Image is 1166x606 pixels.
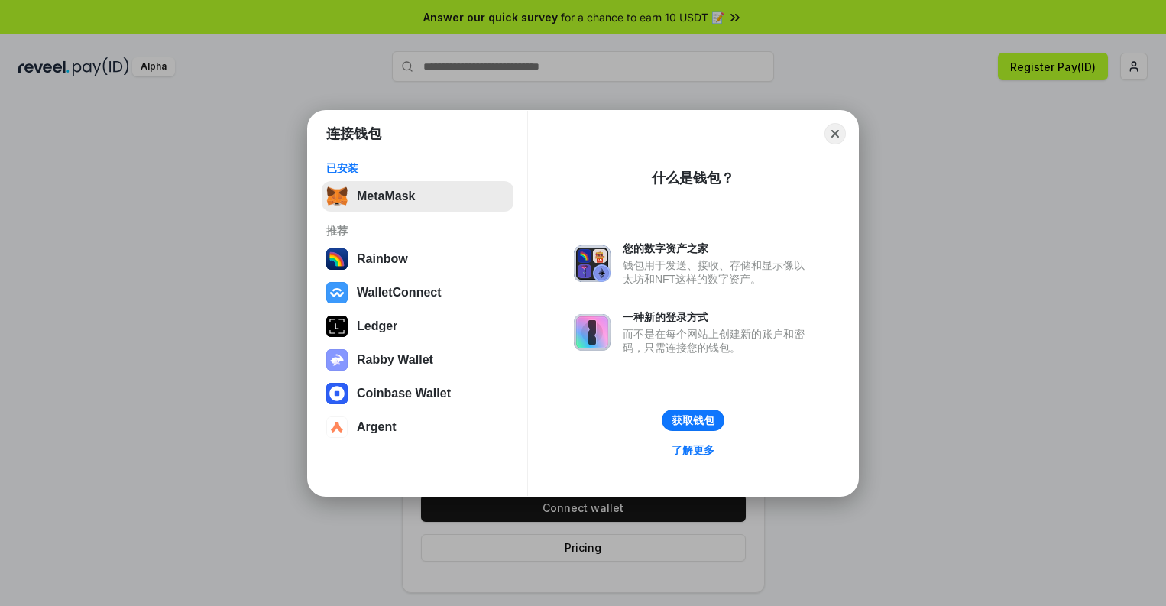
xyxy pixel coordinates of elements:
img: svg+xml,%3Csvg%20fill%3D%22none%22%20height%3D%2233%22%20viewBox%3D%220%200%2035%2033%22%20width%... [326,186,348,207]
div: 您的数字资产之家 [623,241,812,255]
div: 一种新的登录方式 [623,310,812,324]
button: Rabby Wallet [322,345,513,375]
img: svg+xml,%3Csvg%20width%3D%2228%22%20height%3D%2228%22%20viewBox%3D%220%200%2028%2028%22%20fill%3D... [326,383,348,404]
button: Argent [322,412,513,442]
div: Rabby Wallet [357,353,433,367]
div: 什么是钱包？ [652,169,734,187]
h1: 连接钱包 [326,125,381,143]
div: MetaMask [357,190,415,203]
div: 而不是在每个网站上创建新的账户和密码，只需连接您的钱包。 [623,327,812,355]
img: svg+xml,%3Csvg%20xmlns%3D%22http%3A%2F%2Fwww.w3.org%2F2000%2Fsvg%22%20fill%3D%22none%22%20viewBox... [574,245,611,282]
button: Close [824,123,846,144]
img: svg+xml,%3Csvg%20xmlns%3D%22http%3A%2F%2Fwww.w3.org%2F2000%2Fsvg%22%20fill%3D%22none%22%20viewBox... [326,349,348,371]
div: Rainbow [357,252,408,266]
button: 获取钱包 [662,410,724,431]
button: MetaMask [322,181,513,212]
a: 了解更多 [662,440,724,460]
button: WalletConnect [322,277,513,308]
div: Coinbase Wallet [357,387,451,400]
img: svg+xml,%3Csvg%20width%3D%2228%22%20height%3D%2228%22%20viewBox%3D%220%200%2028%2028%22%20fill%3D... [326,416,348,438]
button: Coinbase Wallet [322,378,513,409]
button: Rainbow [322,244,513,274]
img: svg+xml,%3Csvg%20xmlns%3D%22http%3A%2F%2Fwww.w3.org%2F2000%2Fsvg%22%20width%3D%2228%22%20height%3... [326,316,348,337]
div: Ledger [357,319,397,333]
div: 获取钱包 [672,413,714,427]
div: 推荐 [326,224,509,238]
img: svg+xml,%3Csvg%20width%3D%2228%22%20height%3D%2228%22%20viewBox%3D%220%200%2028%2028%22%20fill%3D... [326,282,348,303]
div: WalletConnect [357,286,442,300]
div: Argent [357,420,397,434]
img: svg+xml,%3Csvg%20xmlns%3D%22http%3A%2F%2Fwww.w3.org%2F2000%2Fsvg%22%20fill%3D%22none%22%20viewBox... [574,314,611,351]
div: 已安装 [326,161,509,175]
div: 钱包用于发送、接收、存储和显示像以太坊和NFT这样的数字资产。 [623,258,812,286]
div: 了解更多 [672,443,714,457]
img: svg+xml,%3Csvg%20width%3D%22120%22%20height%3D%22120%22%20viewBox%3D%220%200%20120%20120%22%20fil... [326,248,348,270]
button: Ledger [322,311,513,342]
